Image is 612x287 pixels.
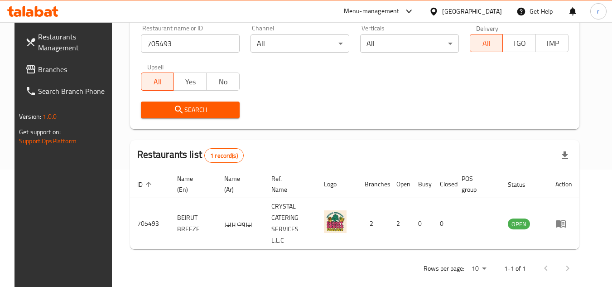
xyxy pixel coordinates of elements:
span: Status [508,179,537,190]
span: Get support on: [19,126,61,138]
span: Name (En) [177,173,207,195]
span: Search [148,104,232,116]
input: Search for restaurant name or ID.. [141,34,240,53]
span: r [597,6,599,16]
span: Name (Ar) [224,173,253,195]
span: No [210,75,236,88]
span: 1.0.0 [43,111,57,122]
p: Rows per page: [424,263,464,274]
div: Export file [554,145,576,166]
td: CRYSTAL CATERING SERVICES L.L.C [264,198,317,249]
th: Closed [433,170,454,198]
td: 2 [357,198,389,249]
div: Menu-management [344,6,400,17]
td: BEIRUT BREEZE [170,198,217,249]
span: Restaurants Management [38,31,110,53]
a: Support.OpsPlatform [19,135,77,147]
button: Search [141,102,240,118]
td: 2 [389,198,411,249]
span: All [474,37,499,50]
span: 1 record(s) [205,151,243,160]
button: All [470,34,503,52]
th: Busy [411,170,433,198]
th: Branches [357,170,389,198]
button: All [141,73,174,91]
span: Version: [19,111,41,122]
span: Ref. Name [271,173,306,195]
a: Restaurants Management [18,26,117,58]
span: Yes [178,75,203,88]
div: Total records count [204,148,244,163]
td: 0 [433,198,454,249]
div: All [251,34,349,53]
th: Action [548,170,579,198]
td: بيروت برييز [217,198,264,249]
td: 0 [411,198,433,249]
span: Branches [38,64,110,75]
span: OPEN [508,219,530,229]
label: Delivery [476,25,499,31]
table: enhanced table [130,170,579,249]
td: 705493 [130,198,170,249]
a: Branches [18,58,117,80]
th: Logo [317,170,357,198]
span: ID [137,179,154,190]
div: OPEN [508,219,530,229]
h2: Restaurants list [137,148,244,163]
span: TMP [540,37,565,50]
label: Upsell [147,63,164,70]
span: All [145,75,170,88]
span: Search Branch Phone [38,86,110,97]
button: Yes [173,73,207,91]
a: Search Branch Phone [18,80,117,102]
div: Menu [555,218,572,229]
div: All [360,34,459,53]
span: TGO [506,37,532,50]
img: BEIRUT BREEZE [324,210,347,233]
button: No [206,73,239,91]
div: Rows per page: [468,262,490,276]
p: 1-1 of 1 [504,263,526,274]
span: POS group [462,173,490,195]
th: Open [389,170,411,198]
div: [GEOGRAPHIC_DATA] [442,6,502,16]
button: TMP [535,34,569,52]
button: TGO [502,34,535,52]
